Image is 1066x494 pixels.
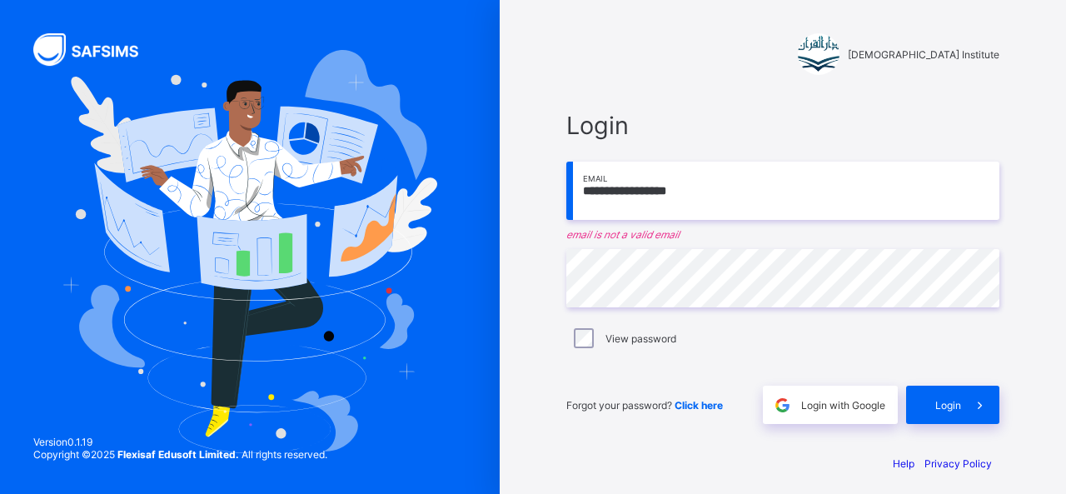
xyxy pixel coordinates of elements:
span: [DEMOGRAPHIC_DATA] Institute [848,48,999,61]
img: SAFSIMS Logo [33,33,158,66]
span: Copyright © 2025 All rights reserved. [33,448,327,461]
img: Hero Image [62,50,436,452]
span: Login [566,111,999,140]
img: google.396cfc9801f0270233282035f929180a.svg [773,396,792,415]
span: Forgot your password? [566,399,723,412]
span: Version 0.1.19 [33,436,327,448]
a: Help [893,457,914,470]
a: Click here [675,399,723,412]
strong: Flexisaf Edusoft Limited. [117,448,239,461]
a: Privacy Policy [924,457,992,470]
span: Login [935,399,961,412]
span: Login with Google [801,399,885,412]
label: View password [605,332,676,345]
em: email is not a valid email [566,228,999,241]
